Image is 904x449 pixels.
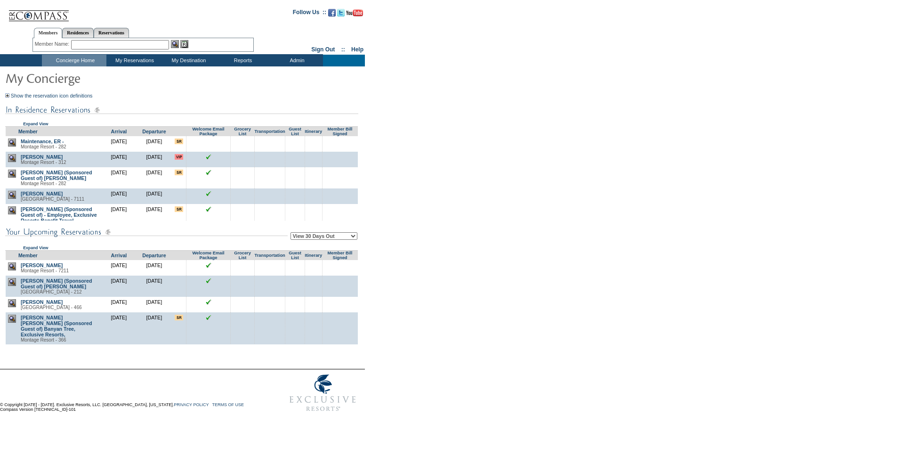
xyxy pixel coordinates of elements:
[212,402,244,407] a: TERMS OF USE
[242,206,243,207] img: blank.gif
[8,299,16,307] img: view
[242,315,243,315] img: blank.gif
[206,299,211,305] img: chkSmaller.gif
[8,262,16,270] img: view
[101,204,137,231] td: [DATE]
[269,55,323,66] td: Admin
[137,312,172,345] td: [DATE]
[101,312,137,345] td: [DATE]
[42,55,106,66] td: Concierge Home
[206,278,211,284] img: chkSmaller.gif
[8,170,16,178] img: view
[192,127,224,136] a: Welcome Email Package
[341,46,345,53] span: ::
[111,253,127,258] a: Arrival
[94,28,129,38] a: Reservations
[208,139,209,139] img: blank.gif
[242,170,243,170] img: blank.gif
[346,9,363,16] img: Subscribe to our YouTube Channel
[23,122,48,126] a: Expand View
[206,191,211,196] img: chkSmaller.gif
[206,154,211,160] img: chkSmaller.gif
[21,144,66,149] span: Montage Resort - 282
[174,402,209,407] a: PRIVACY POLICY
[8,191,16,199] img: view
[289,127,301,136] a: Guest List
[8,206,16,214] img: view
[175,315,183,320] input: There are special requests for this reservation!
[142,129,166,134] a: Departure
[137,260,172,276] td: [DATE]
[234,127,251,136] a: Grocery List
[21,337,66,343] span: Montage Resort - 366
[206,206,211,212] img: chkSmaller.gif
[21,305,82,310] span: [GEOGRAPHIC_DATA] - 466
[18,253,38,258] a: Member
[206,315,211,320] img: chkSmaller.gif
[21,160,66,165] span: Montage Resort - 312
[351,46,363,53] a: Help
[242,262,243,263] img: blank.gif
[18,129,38,134] a: Member
[234,251,251,260] a: Grocery List
[101,276,137,297] td: [DATE]
[101,297,137,312] td: [DATE]
[21,278,92,289] a: [PERSON_NAME] (Sponsored Guest of) [PERSON_NAME]
[21,191,63,196] a: [PERSON_NAME]
[101,167,137,188] td: [DATE]
[21,139,64,144] a: Maintenance, ER -
[101,152,137,167] td: [DATE]
[21,268,69,273] span: Montage Resort - 7211
[21,170,92,181] a: [PERSON_NAME] (Sponsored Guest of) [PERSON_NAME]
[21,262,63,268] a: [PERSON_NAME]
[21,181,66,186] span: Montage Resort - 282
[328,9,336,16] img: Become our fan on Facebook
[328,12,336,17] a: Become our fan on Facebook
[21,315,92,337] a: [PERSON_NAME] [PERSON_NAME] (Sponsored Guest of) Banyan Tree, Exclusive Resorts,
[337,12,345,17] a: Follow us on Twitter
[192,251,224,260] a: Welcome Email Package
[21,196,84,202] span: [GEOGRAPHIC_DATA] - 7111
[313,139,314,139] img: blank.gif
[289,251,301,260] a: Guest List
[137,167,172,188] td: [DATE]
[8,154,16,162] img: view
[328,251,353,260] a: Member Bill Signed
[137,152,172,167] td: [DATE]
[35,40,71,48] div: Member Name:
[313,262,314,263] img: blank.gif
[142,253,166,258] a: Departure
[137,136,172,152] td: [DATE]
[254,129,285,134] a: Transportation
[346,12,363,17] a: Subscribe to our YouTube Channel
[8,139,16,147] img: view
[21,299,63,305] a: [PERSON_NAME]
[293,8,326,19] td: Follow Us ::
[101,188,137,204] td: [DATE]
[337,9,345,16] img: Follow us on Twitter
[206,262,211,268] img: chkSmaller.gif
[21,206,97,223] a: [PERSON_NAME] (Sponsored Guest of) - Employee, Exclusive Resorts Benefit Travel
[21,289,82,294] span: [GEOGRAPHIC_DATA] - 212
